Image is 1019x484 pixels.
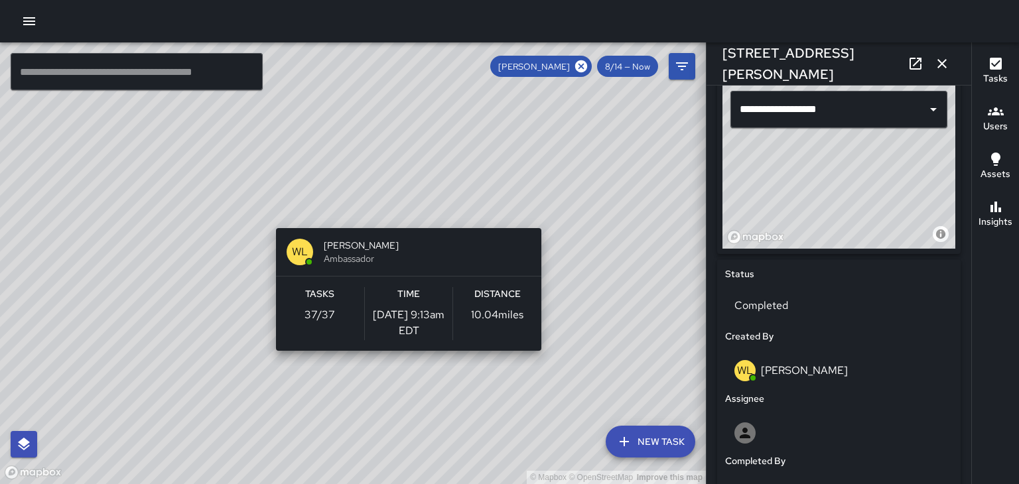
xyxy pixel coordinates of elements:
p: [DATE] 9:13am EDT [365,307,453,339]
span: [PERSON_NAME] [490,61,578,72]
p: Completed [734,298,943,314]
h6: [STREET_ADDRESS][PERSON_NAME] [722,42,902,85]
button: New Task [606,426,695,457]
h6: Assignee [725,392,764,406]
h6: Assets [981,167,1010,182]
button: WL[PERSON_NAME]AmbassadorTasks37/37Time[DATE] 9:13am EDTDistance10.04miles [276,228,541,351]
span: Ambassador [324,252,531,265]
p: WL [292,244,308,260]
button: Filters [669,53,695,80]
button: Assets [972,143,1019,191]
p: WL [737,363,753,379]
h6: Tasks [983,72,1008,86]
span: [PERSON_NAME] [324,239,531,252]
h6: Tasks [305,287,334,302]
h6: Insights [979,215,1012,229]
h6: Created By [725,330,774,344]
button: Users [972,95,1019,143]
p: 10.04 miles [471,307,523,323]
h6: Completed By [725,454,785,469]
h6: Status [725,267,754,282]
h6: Time [397,287,420,302]
div: [PERSON_NAME] [490,56,592,77]
span: 8/14 — Now [597,61,658,72]
button: Insights [972,191,1019,239]
h6: Distance [474,287,521,302]
button: Tasks [972,48,1019,95]
p: 37 / 37 [305,307,335,323]
button: Open [924,100,943,119]
h6: Users [983,119,1008,134]
p: [PERSON_NAME] [761,363,848,377]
